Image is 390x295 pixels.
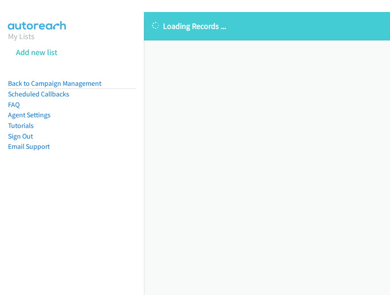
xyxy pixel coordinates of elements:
a: Agent Settings [8,111,51,119]
a: Add new list [16,47,57,57]
a: My Lists [8,31,35,41]
p: Loading Records ... [152,20,382,32]
a: Tutorials [8,121,34,130]
a: Email Support [8,142,50,151]
a: FAQ [8,100,20,109]
a: Scheduled Callbacks [8,90,69,98]
a: Sign Out [8,132,33,140]
a: Back to Campaign Management [8,79,101,88]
